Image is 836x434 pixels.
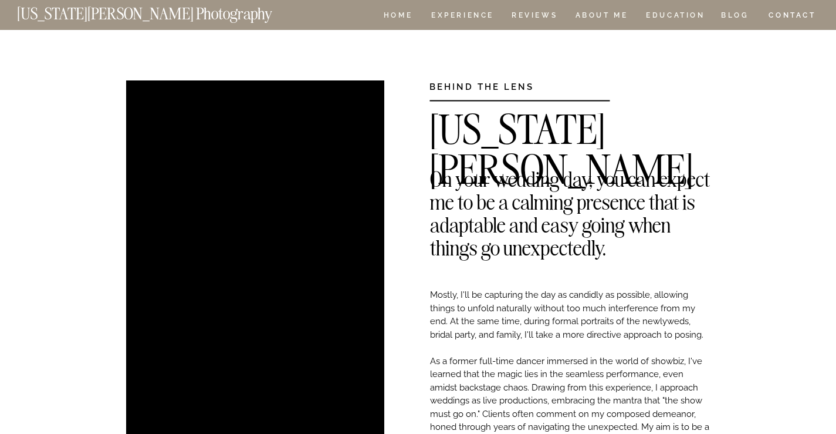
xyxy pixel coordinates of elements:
[17,6,312,16] a: [US_STATE][PERSON_NAME] Photography
[429,110,710,127] h2: [US_STATE][PERSON_NAME]
[575,12,628,22] a: ABOUT ME
[645,12,706,22] a: EDUCATION
[381,12,415,22] a: HOME
[430,167,710,185] h2: On your wedding day, you can expect me to be a calming presence that is adaptable and easy going ...
[431,12,493,22] a: Experience
[429,80,573,89] h3: BEHIND THE LENS
[721,12,749,22] a: BLOG
[512,12,556,22] a: REVIEWS
[768,9,817,22] a: CONTACT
